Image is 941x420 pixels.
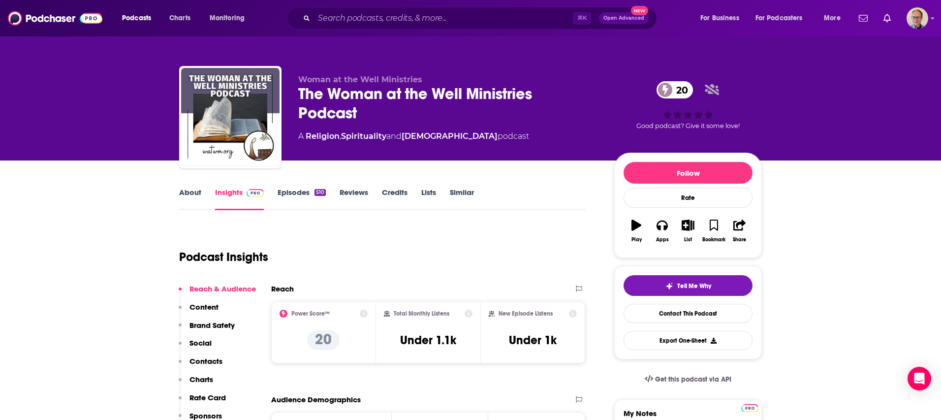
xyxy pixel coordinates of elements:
[879,10,895,27] a: Show notifications dropdown
[624,162,753,184] button: Follow
[306,131,340,141] a: Religion
[278,188,326,210] a: Episodes510
[631,6,649,15] span: New
[649,213,675,249] button: Apps
[624,275,753,296] button: tell me why sparkleTell Me Why
[693,10,752,26] button: open menu
[701,213,726,249] button: Bookmark
[179,250,268,264] h1: Podcast Insights
[340,131,341,141] span: ,
[755,11,803,25] span: For Podcasters
[215,188,264,210] a: InsightsPodchaser Pro
[179,393,226,411] button: Rate Card
[665,282,673,290] img: tell me why sparkle
[656,237,669,243] div: Apps
[189,338,212,348] p: Social
[624,188,753,208] div: Rate
[179,188,201,210] a: About
[614,75,762,136] div: 20Good podcast? Give it some love!
[573,12,591,25] span: ⌘ K
[657,81,693,98] a: 20
[179,356,222,375] button: Contacts
[386,131,402,141] span: and
[169,11,190,25] span: Charts
[907,7,928,29] img: User Profile
[499,310,553,317] h2: New Episode Listens
[314,10,573,26] input: Search podcasts, credits, & more...
[666,81,693,98] span: 20
[741,403,758,412] a: Pro website
[341,131,386,141] a: Spirituality
[210,11,245,25] span: Monitoring
[179,284,256,302] button: Reach & Audience
[675,213,701,249] button: List
[179,302,219,321] button: Content
[271,395,361,404] h2: Audience Demographics
[163,10,196,26] a: Charts
[247,189,264,197] img: Podchaser Pro
[631,237,642,243] div: Play
[655,375,731,384] span: Get this podcast via API
[181,68,280,166] img: The Woman at the Well Ministries Podcast
[741,404,758,412] img: Podchaser Pro
[115,10,164,26] button: open menu
[340,188,368,210] a: Reviews
[189,284,256,293] p: Reach & Audience
[203,10,257,26] button: open menu
[122,11,151,25] span: Podcasts
[314,189,326,196] div: 510
[291,310,330,317] h2: Power Score™
[402,131,498,141] a: [DEMOGRAPHIC_DATA]
[382,188,408,210] a: Credits
[624,331,753,350] button: Export One-Sheet
[189,302,219,312] p: Content
[298,75,422,84] span: Woman at the Well Ministries
[817,10,853,26] button: open menu
[307,330,340,350] p: 20
[189,393,226,402] p: Rate Card
[179,375,213,393] button: Charts
[189,321,235,330] p: Brand Safety
[855,10,872,27] a: Show notifications dropdown
[733,237,746,243] div: Share
[179,321,235,339] button: Brand Safety
[908,367,931,390] div: Open Intercom Messenger
[421,188,436,210] a: Lists
[179,338,212,356] button: Social
[624,304,753,323] a: Contact This Podcast
[603,16,644,21] span: Open Advanced
[394,310,449,317] h2: Total Monthly Listens
[684,237,692,243] div: List
[189,375,213,384] p: Charts
[702,237,725,243] div: Bookmark
[189,356,222,366] p: Contacts
[677,282,711,290] span: Tell Me Why
[727,213,753,249] button: Share
[700,11,739,25] span: For Business
[271,284,294,293] h2: Reach
[509,333,557,348] h3: Under 1k
[749,10,817,26] button: open menu
[637,367,739,391] a: Get this podcast via API
[624,213,649,249] button: Play
[636,122,740,129] span: Good podcast? Give it some love!
[907,7,928,29] button: Show profile menu
[824,11,841,25] span: More
[400,333,456,348] h3: Under 1.1k
[450,188,474,210] a: Similar
[8,9,102,28] img: Podchaser - Follow, Share and Rate Podcasts
[296,7,666,30] div: Search podcasts, credits, & more...
[298,130,529,142] div: A podcast
[907,7,928,29] span: Logged in as tommy.lynch
[599,12,649,24] button: Open AdvancedNew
